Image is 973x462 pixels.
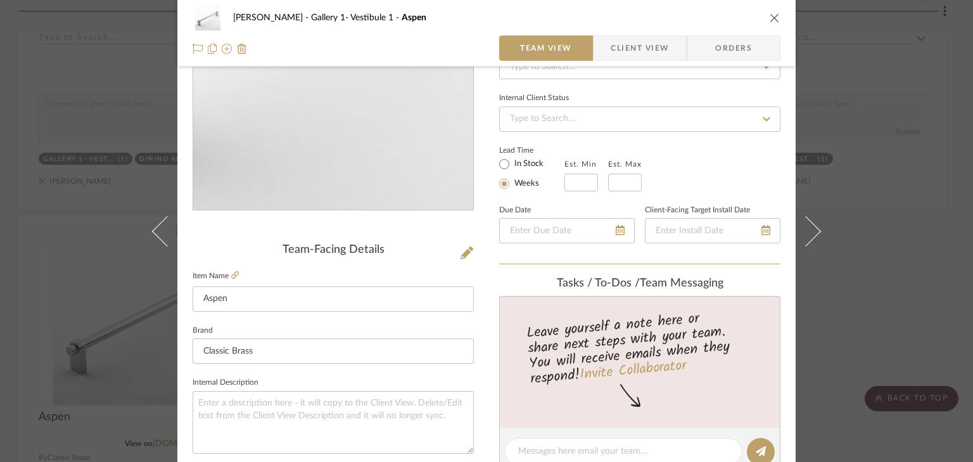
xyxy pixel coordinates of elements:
input: Enter Item Name [193,286,474,312]
input: Type to Search… [499,54,780,79]
label: In Stock [512,158,544,170]
span: [PERSON_NAME] [233,13,311,22]
label: Est. Min [564,160,597,169]
input: Type to Search… [499,106,780,132]
div: team Messaging [499,277,780,291]
span: Orders [701,35,766,61]
span: Aspen [402,13,426,22]
span: Team View [520,35,572,61]
input: Enter Install Date [645,218,780,243]
label: Item Name [193,271,239,281]
a: Invite Collaborator [579,355,687,387]
label: Due Date [499,207,531,214]
div: Team-Facing Details [193,243,474,257]
label: Lead Time [499,144,564,156]
label: Weeks [512,178,539,189]
div: Leave yourself a note here or share next steps with your team. You will receive emails when they ... [498,305,782,390]
input: Enter Due Date [499,218,635,243]
img: Remove from project [237,44,247,54]
mat-radio-group: Select item type [499,156,564,191]
input: Enter Brand [193,338,474,364]
img: 41d0b0ba-0f73-43db-b3ed-831982b98c82_48x40.jpg [193,5,223,30]
span: Tasks / To-Dos / [557,278,640,289]
label: Internal Description [193,380,258,386]
span: Gallery 1- Vestibule 1 [311,13,402,22]
span: Client View [611,35,669,61]
div: Internal Client Status [499,95,569,101]
label: Brand [193,328,213,334]
button: close [769,12,780,23]
label: Est. Max [608,160,642,169]
label: Client-Facing Target Install Date [645,207,750,214]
